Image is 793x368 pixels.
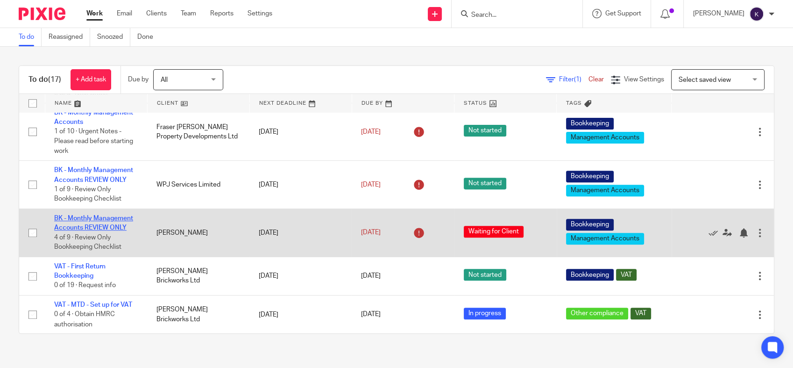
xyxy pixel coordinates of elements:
span: [DATE] [361,273,381,279]
a: VAT - First Return Bookkeeping [54,263,106,279]
img: svg%3E [749,7,764,22]
span: VAT [630,308,651,319]
a: BK - Monthly Management Accounts REVIEW ONLY [54,215,133,231]
span: 1 of 10 · Urgent Notes - Please read before starting work [54,129,133,154]
a: Team [181,9,196,18]
p: Due by [128,75,149,84]
span: Filter [559,76,588,83]
span: Get Support [605,10,641,17]
td: [DATE] [249,161,352,209]
a: Clear [588,76,604,83]
td: [PERSON_NAME] Brickworks Ltd [147,295,249,333]
span: Management Accounts [566,185,644,196]
a: Reassigned [49,28,90,46]
span: (1) [574,76,581,83]
span: Bookkeeping [566,219,614,231]
span: Bookkeeping [566,171,614,182]
a: Email [117,9,132,18]
span: Bookkeeping [566,118,614,130]
span: View Settings [624,76,664,83]
span: Not started [464,178,506,189]
a: Settings [248,9,272,18]
span: Other compliance [566,308,628,319]
a: To do [19,28,42,46]
td: [PERSON_NAME] [147,209,249,257]
span: Management Accounts [566,132,644,144]
a: Done [137,28,160,46]
span: [DATE] [361,311,381,318]
td: [PERSON_NAME] Brickworks Ltd [147,257,249,295]
span: All [161,77,168,83]
a: Work [86,9,103,18]
span: [DATE] [361,181,381,188]
td: [DATE] [249,209,352,257]
span: (17) [48,76,61,83]
td: [DATE] [249,103,352,160]
a: + Add task [71,69,111,90]
a: Mark as done [708,228,722,238]
p: [PERSON_NAME] [693,9,744,18]
a: Reports [210,9,234,18]
span: [DATE] [361,230,381,236]
input: Search [470,11,554,20]
td: WPJ Services Limited [147,161,249,209]
span: 0 of 4 · Obtain HMRC authorisation [54,311,115,328]
img: Pixie [19,7,65,20]
td: [DATE] [249,257,352,295]
td: [DATE] [249,295,352,333]
span: Management Accounts [566,233,644,245]
a: BK - Monthly Management Accounts REVIEW ONLY [54,167,133,183]
span: Tags [566,101,582,106]
span: Not started [464,269,506,281]
span: Select saved view [679,77,731,83]
span: 4 of 9 · Review Only Bookkeeping Checklist [54,234,121,251]
span: In progress [464,308,506,319]
a: VAT - MTD - Set up for VAT [54,302,132,308]
span: VAT [616,269,637,281]
a: Clients [146,9,167,18]
h1: To do [28,75,61,85]
span: 0 of 19 · Request info [54,282,116,289]
span: Bookkeeping [566,269,614,281]
a: Snoozed [97,28,130,46]
span: 1 of 9 · Review Only Bookkeeping Checklist [54,186,121,202]
td: Fraser [PERSON_NAME] Property Developments Ltd [147,103,249,160]
span: Waiting for Client [464,226,524,238]
span: Not started [464,125,506,137]
span: [DATE] [361,129,381,135]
